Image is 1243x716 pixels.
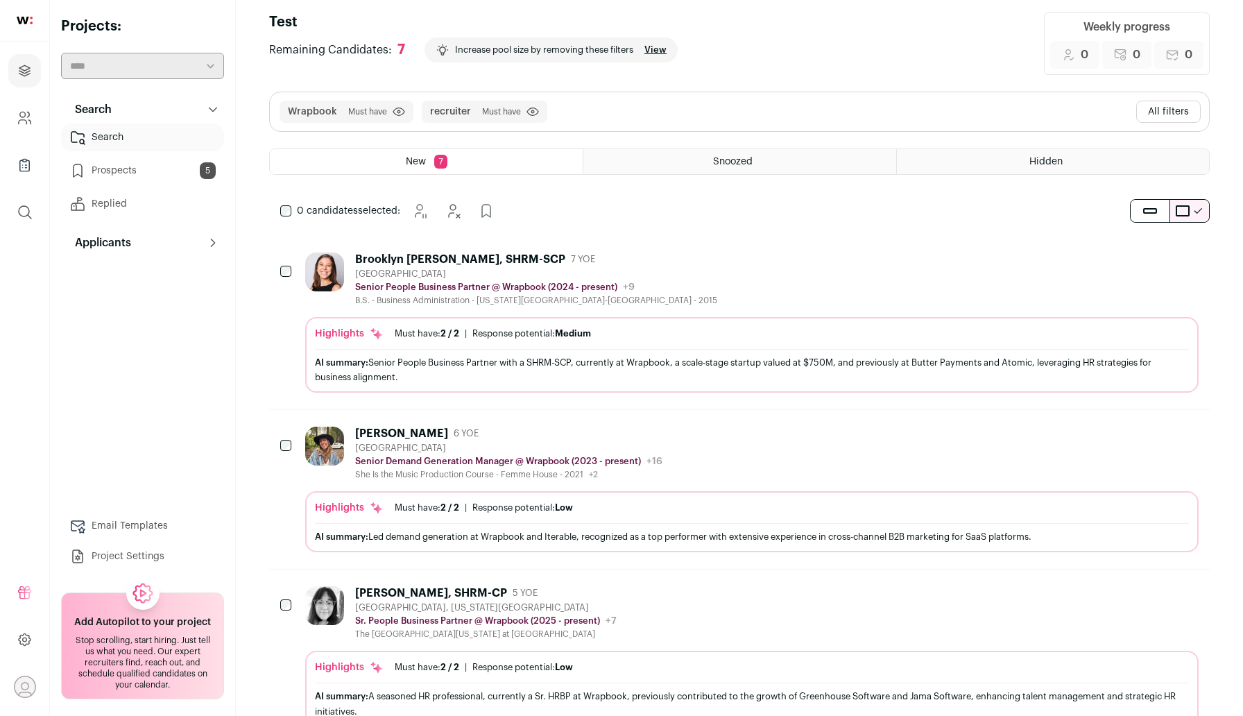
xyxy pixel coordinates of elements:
[61,190,224,218] a: Replied
[305,586,344,625] img: eb62b66633b9ccc639e0dda410f0ad8171bb1f20ccada5438eb6e0bc877bff6d
[269,12,678,32] h1: Test
[61,512,224,540] a: Email Templates
[395,662,573,673] ul: |
[1185,46,1192,63] span: 0
[269,42,392,58] span: Remaining Candidates:
[61,96,224,123] button: Search
[897,149,1209,174] a: Hidden
[355,629,617,640] div: The [GEOGRAPHIC_DATA][US_STATE] at [GEOGRAPHIC_DATA]
[355,456,641,467] p: Senior Demand Generation Manager @ Wrapbook (2023 - present)
[440,503,459,512] span: 2 / 2
[305,427,344,466] img: f1eb9efa2184c419bce70de168434c46b1a364a600718be45fddd2425a3221f8
[406,157,426,167] span: New
[8,101,41,135] a: Company and ATS Settings
[1136,101,1201,123] button: All filters
[513,588,538,599] span: 5 YOE
[61,17,224,36] h2: Projects:
[8,54,41,87] a: Projects
[646,457,662,466] span: +16
[395,502,573,513] ul: |
[14,676,36,698] button: Open dropdown
[355,443,662,454] div: [GEOGRAPHIC_DATA]
[315,660,384,674] div: Highlights
[455,44,633,56] p: Increase pool size by removing these filters
[67,101,112,118] p: Search
[315,358,368,367] span: AI summary:
[589,470,598,479] span: +2
[61,157,224,185] a: Prospects5
[355,295,717,306] div: B.S. - Business Administration - [US_STATE][GEOGRAPHIC_DATA]-[GEOGRAPHIC_DATA] - 2015
[1029,157,1063,167] span: Hidden
[17,17,33,24] img: wellfound-shorthand-0d5821cbd27db2630d0214b213865d53afaa358527fdda9d0ea32b1df1b89c2c.svg
[472,328,591,339] div: Response potential:
[315,501,384,515] div: Highlights
[454,428,479,439] span: 6 YOE
[315,355,1189,384] div: Senior People Business Partner with a SHRM-SCP, currently at Wrapbook, a scale-stage startup valu...
[297,206,358,216] span: 0 candidates
[482,106,521,117] span: Must have
[1081,46,1088,63] span: 0
[305,253,1199,393] a: Brooklyn [PERSON_NAME], SHRM-SCP 7 YOE [GEOGRAPHIC_DATA] Senior People Business Partner @ Wrapboo...
[395,328,459,339] div: Must have:
[61,593,224,699] a: Add Autopilot to your project Stop scrolling, start hiring. Just tell us what you need. Our exper...
[67,235,131,251] p: Applicants
[355,282,617,293] p: Senior People Business Partner @ Wrapbook (2024 - present)
[61,123,224,151] a: Search
[355,469,662,480] div: She Is the Music Production Course - Femme House - 2021
[395,662,459,673] div: Must have:
[571,254,595,265] span: 7 YOE
[348,106,387,117] span: Must have
[644,44,667,56] a: View
[472,662,573,673] div: Response potential:
[434,155,447,169] span: 7
[440,329,459,338] span: 2 / 2
[395,502,459,513] div: Must have:
[555,503,573,512] span: Low
[395,328,591,339] ul: |
[440,663,459,672] span: 2 / 2
[305,253,344,291] img: 1f7b6f2fd5cd3d08ce8e96eeb5e38f9c984a26c5c5bc330f856182d438ef9bb2
[606,616,617,626] span: +7
[61,229,224,257] button: Applicants
[70,635,215,690] div: Stop scrolling, start hiring. Just tell us what you need. Our expert recruiters find, reach out, ...
[8,148,41,182] a: Company Lists
[472,502,573,513] div: Response potential:
[1083,19,1170,35] div: Weekly progress
[200,162,216,179] span: 5
[623,282,635,292] span: +9
[74,615,211,629] h2: Add Autopilot to your project
[315,327,384,341] div: Highlights
[430,105,471,119] button: recruiter
[555,663,573,672] span: Low
[315,532,368,541] span: AI summary:
[288,105,337,119] button: Wrapbook
[355,615,600,626] p: Sr. People Business Partner @ Wrapbook (2025 - present)
[583,149,895,174] a: Snoozed
[315,692,368,701] span: AI summary:
[1133,46,1140,63] span: 0
[355,268,717,280] div: [GEOGRAPHIC_DATA]
[355,427,448,441] div: [PERSON_NAME]
[305,427,1199,552] a: [PERSON_NAME] 6 YOE [GEOGRAPHIC_DATA] Senior Demand Generation Manager @ Wrapbook (2023 - present...
[713,157,753,167] span: Snoozed
[61,543,224,570] a: Project Settings
[355,602,617,613] div: [GEOGRAPHIC_DATA], [US_STATE][GEOGRAPHIC_DATA]
[315,529,1189,544] div: Led demand generation at Wrapbook and Iterable, recognized as a top performer with extensive expe...
[297,204,400,218] span: selected:
[355,253,565,266] div: Brooklyn [PERSON_NAME], SHRM-SCP
[355,586,507,600] div: [PERSON_NAME], SHRM-CP
[555,329,591,338] span: Medium
[397,42,405,59] div: 7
